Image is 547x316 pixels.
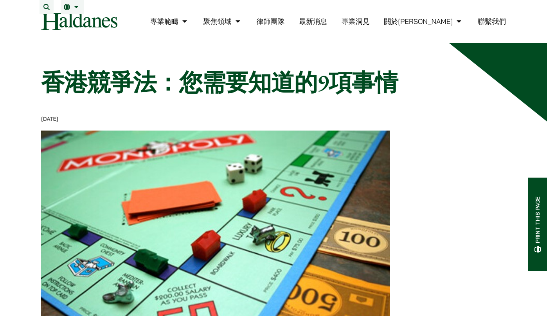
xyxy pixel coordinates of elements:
[203,17,242,26] a: 聚焦領域
[41,13,117,30] img: Logo of Haldanes
[150,17,189,26] a: 專業範疇
[384,17,463,26] a: 關於何敦
[64,4,81,10] a: 繁
[478,17,506,26] a: 聯繫我們
[342,17,370,26] a: 專業洞見
[41,115,58,122] time: [DATE]
[299,17,327,26] a: 最新消息
[41,68,447,96] h1: 香港競爭法：您需要知道的9項事情
[256,17,284,26] a: 律師團隊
